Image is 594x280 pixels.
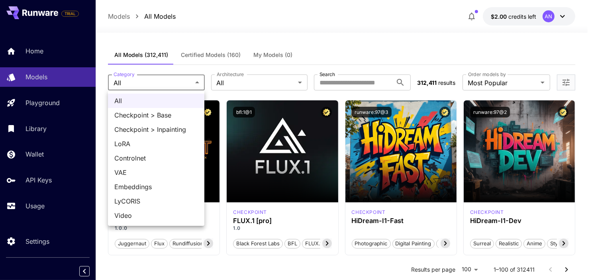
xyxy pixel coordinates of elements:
span: All [114,96,198,106]
span: LoRA [114,139,198,149]
span: Checkpoint > Base [114,110,198,120]
span: VAE [114,168,198,177]
span: Checkpoint > Inpainting [114,125,198,134]
span: Embeddings [114,182,198,192]
span: LyCORIS [114,196,198,206]
span: Video [114,211,198,220]
span: Controlnet [114,153,198,163]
